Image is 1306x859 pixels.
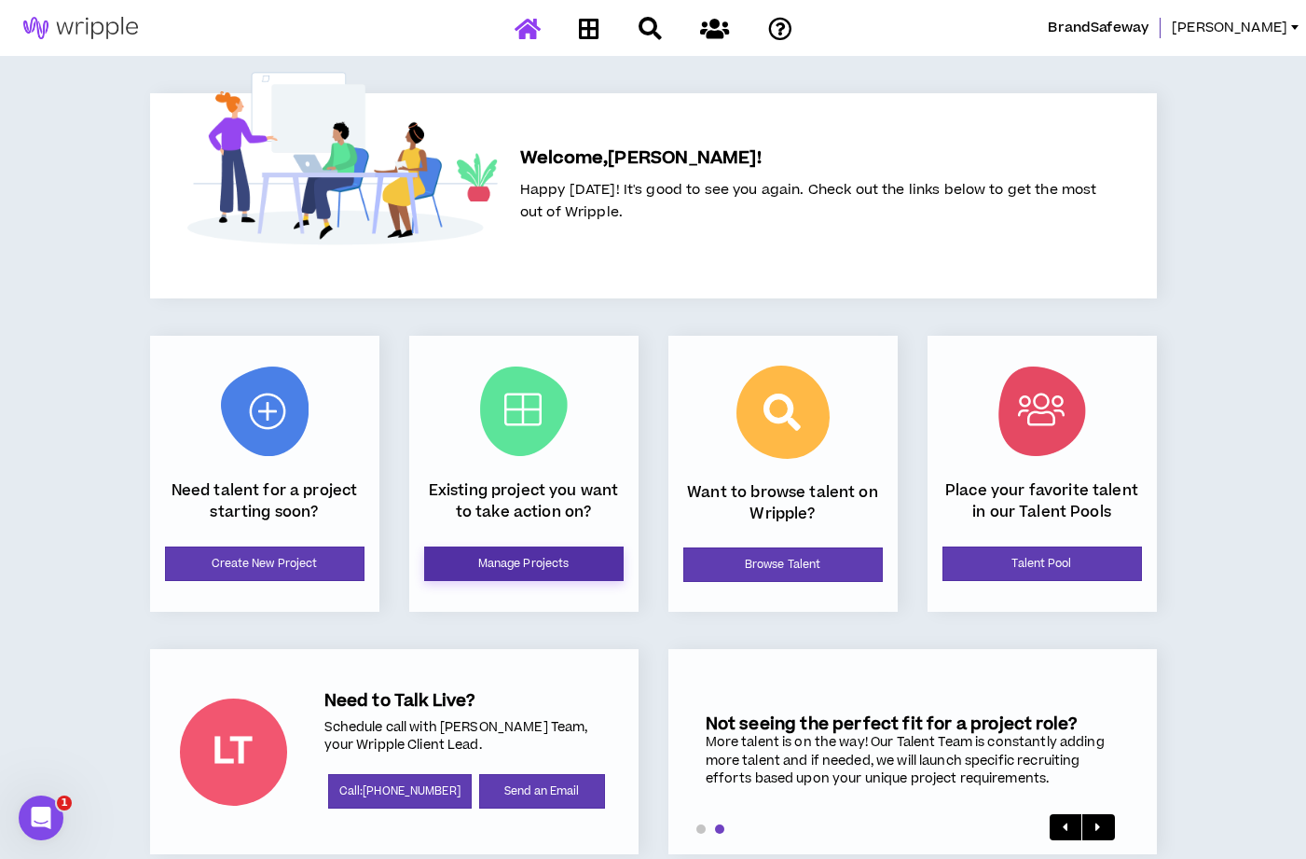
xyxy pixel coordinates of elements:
p: Schedule call with [PERSON_NAME] Team, your Wripple Client Lead. [324,719,609,755]
p: Need talent for a project starting soon? [165,480,364,522]
span: Happy [DATE]! It's good to see you again. Check out the links below to get the most out of Wripple. [520,180,1097,222]
a: Send an Email [479,774,605,809]
a: Create New Project [165,547,364,581]
a: Talent Pool [942,547,1142,581]
img: New Project [221,367,309,456]
iframe: Intercom live chat [19,796,63,840]
img: Current Projects [480,367,568,456]
p: Place your favorite talent in our Talent Pools [942,480,1142,522]
div: LT [213,734,254,769]
p: Want to browse talent on Wripple? [683,482,883,524]
h5: Not seeing the perfect fit for a project role? [706,714,1120,734]
a: Call:[PHONE_NUMBER] [328,774,472,809]
p: Existing project you want to take action on? [424,480,624,522]
div: Lauren-Bridget T. [180,699,287,806]
div: More talent is on the way! Our Talent Team is constantly adding more talent and if needed, we wil... [706,734,1120,789]
img: Talent Pool [998,367,1086,456]
span: [PERSON_NAME] [1172,18,1287,38]
span: BrandSafeway [1048,18,1148,38]
span: 1 [57,796,72,811]
h5: Welcome, [PERSON_NAME] ! [520,145,1097,172]
a: Manage Projects [424,547,624,581]
h5: Need to Talk Live? [324,691,609,711]
a: Browse Talent [683,547,883,582]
